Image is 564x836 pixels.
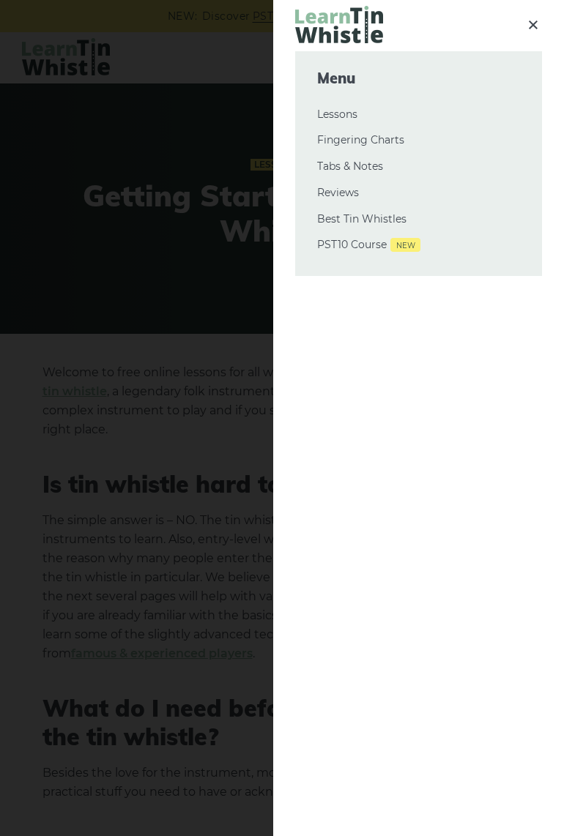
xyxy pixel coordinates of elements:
[317,68,520,89] span: Menu
[317,184,520,202] a: Reviews
[317,236,520,254] a: PST10 CourseNew
[317,106,520,124] a: Lessons
[317,211,520,228] a: Best Tin Whistles
[390,238,420,252] span: New
[295,29,383,47] a: LearnTinWhistle.com
[317,132,520,149] a: Fingering Charts
[317,158,520,176] a: Tabs & Notes
[295,6,383,43] img: LearnTinWhistle.com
